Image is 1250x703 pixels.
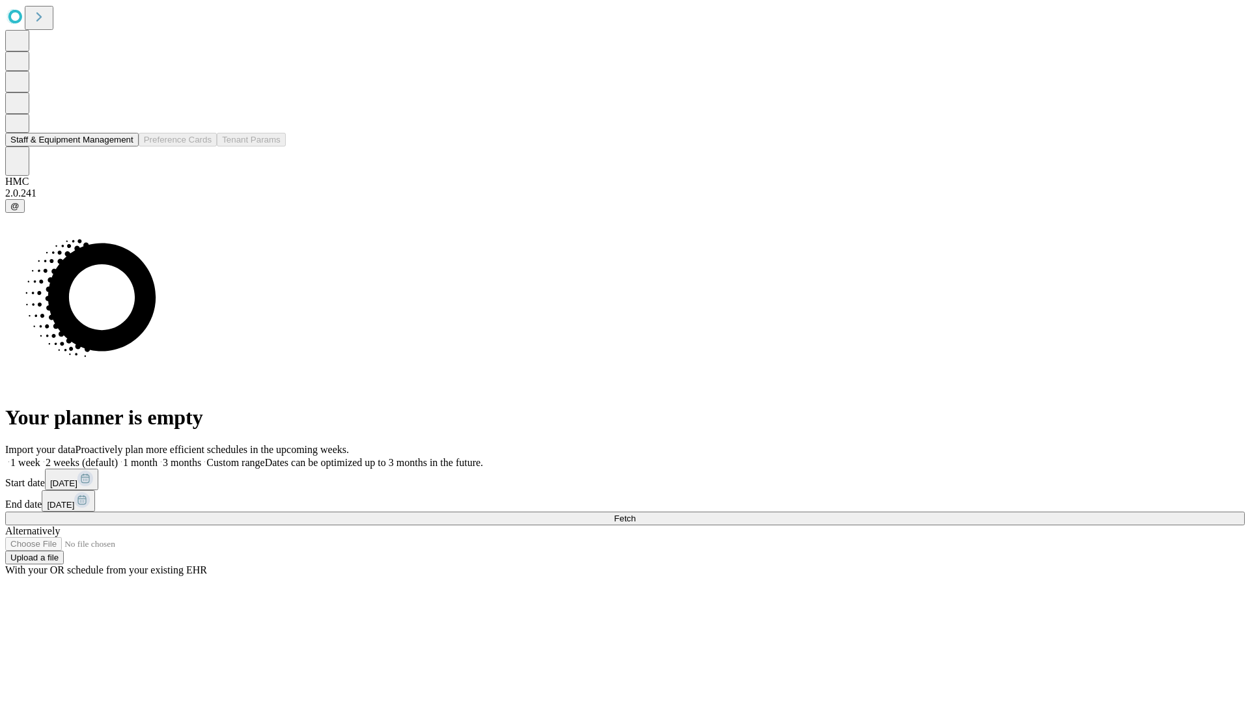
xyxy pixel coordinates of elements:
span: Fetch [614,514,635,523]
button: [DATE] [42,490,95,512]
span: With your OR schedule from your existing EHR [5,564,207,575]
span: @ [10,201,20,211]
span: Custom range [206,457,264,468]
span: 1 week [10,457,40,468]
span: Dates can be optimized up to 3 months in the future. [265,457,483,468]
button: [DATE] [45,469,98,490]
span: [DATE] [50,478,77,488]
div: End date [5,490,1245,512]
div: Start date [5,469,1245,490]
div: HMC [5,176,1245,187]
span: 1 month [123,457,158,468]
button: Tenant Params [217,133,286,146]
h1: Your planner is empty [5,406,1245,430]
span: Alternatively [5,525,60,536]
span: 2 weeks (default) [46,457,118,468]
span: Import your data [5,444,76,455]
button: Preference Cards [139,133,217,146]
button: Fetch [5,512,1245,525]
div: 2.0.241 [5,187,1245,199]
button: Staff & Equipment Management [5,133,139,146]
button: @ [5,199,25,213]
button: Upload a file [5,551,64,564]
span: Proactively plan more efficient schedules in the upcoming weeks. [76,444,349,455]
span: [DATE] [47,500,74,510]
span: 3 months [163,457,201,468]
